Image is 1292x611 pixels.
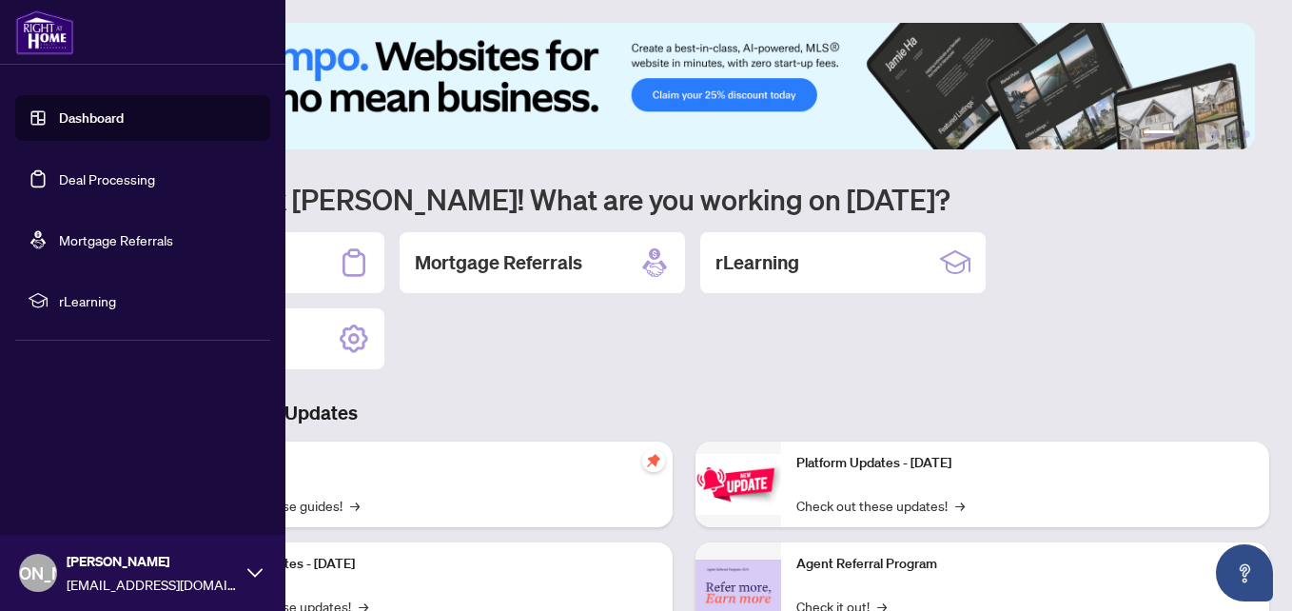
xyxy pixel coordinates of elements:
p: Platform Updates - [DATE] [796,453,1254,474]
button: 3 [1197,130,1204,138]
img: Slide 0 [99,23,1255,149]
h2: rLearning [715,249,799,276]
img: Platform Updates - June 23, 2025 [695,454,781,514]
p: Agent Referral Program [796,554,1254,575]
span: → [955,495,965,516]
span: rLearning [59,290,257,311]
button: 1 [1144,130,1174,138]
img: logo [15,10,74,55]
p: Platform Updates - [DATE] [200,554,657,575]
h3: Brokerage & Industry Updates [99,400,1269,426]
p: Self-Help [200,453,657,474]
a: Mortgage Referrals [59,231,173,248]
a: Dashboard [59,109,124,127]
h1: Welcome back [PERSON_NAME]! What are you working on [DATE]? [99,181,1269,217]
a: Check out these updates!→ [796,495,965,516]
span: pushpin [642,449,665,472]
button: 2 [1182,130,1189,138]
span: → [350,495,360,516]
button: 6 [1243,130,1250,138]
button: 4 [1212,130,1220,138]
span: [EMAIL_ADDRESS][DOMAIN_NAME] [67,574,238,595]
h2: Mortgage Referrals [415,249,582,276]
a: Deal Processing [59,170,155,187]
span: [PERSON_NAME] [67,551,238,572]
button: 5 [1227,130,1235,138]
button: Open asap [1216,544,1273,601]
